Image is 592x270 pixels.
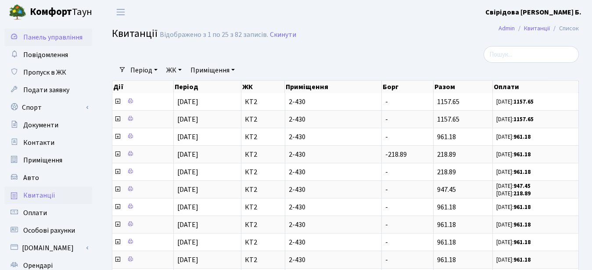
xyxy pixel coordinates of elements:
span: [DATE] [177,150,198,159]
small: [DATE]: [496,168,531,176]
a: ЖК [163,63,185,78]
span: 1157.65 [437,115,459,124]
span: 2-430 [289,239,378,246]
span: Панель управління [23,32,83,42]
b: 961.18 [513,168,531,176]
span: - [385,255,388,265]
span: КТ2 [245,133,281,140]
li: Список [550,24,579,33]
span: -218.89 [385,150,407,159]
span: 218.89 [437,150,456,159]
span: КТ2 [245,256,281,263]
b: 961.18 [513,238,531,246]
a: Особові рахунки [4,222,92,239]
a: Приміщення [4,151,92,169]
th: Разом [434,81,493,93]
span: Пропуск в ЖК [23,68,66,77]
span: КТ2 [245,98,281,105]
span: КТ2 [245,151,281,158]
a: Admin [499,24,515,33]
b: Свірідова [PERSON_NAME] Б. [485,7,581,17]
th: ЖК [241,81,285,93]
span: 1157.65 [437,97,459,107]
span: [DATE] [177,185,198,194]
span: КТ2 [245,186,281,193]
span: [DATE] [177,255,198,265]
span: Контакти [23,138,54,148]
span: 2-430 [289,133,378,140]
a: Подати заявку [4,81,92,99]
span: 961.18 [437,202,456,212]
span: Оплати [23,208,47,218]
span: - [385,202,388,212]
small: [DATE]: [496,203,531,211]
span: [DATE] [177,115,198,124]
span: 947.45 [437,185,456,194]
span: Квитанції [23,191,55,200]
span: 2-430 [289,151,378,158]
a: Приміщення [187,63,238,78]
span: 2-430 [289,186,378,193]
a: Авто [4,169,92,187]
span: 2-430 [289,256,378,263]
small: [DATE]: [496,182,531,190]
span: - [385,97,388,107]
a: Свірідова [PERSON_NAME] Б. [485,7,581,18]
b: 961.18 [513,203,531,211]
span: КТ2 [245,204,281,211]
span: КТ2 [245,169,281,176]
small: [DATE]: [496,190,531,198]
span: Таун [30,5,92,20]
span: 961.18 [437,255,456,265]
a: Пропуск в ЖК [4,64,92,81]
th: Оплати [493,81,579,93]
span: Авто [23,173,39,183]
span: 2-430 [289,116,378,123]
span: Особові рахунки [23,226,75,235]
span: [DATE] [177,97,198,107]
a: Квитанції [524,24,550,33]
span: 2-430 [289,169,378,176]
b: 1157.65 [513,115,534,123]
b: 218.89 [513,190,531,198]
a: [DOMAIN_NAME] [4,239,92,257]
span: [DATE] [177,167,198,177]
span: - [385,238,388,247]
span: КТ2 [245,239,281,246]
img: logo.png [9,4,26,21]
span: Повідомлення [23,50,68,60]
th: Дії [112,81,174,93]
a: Документи [4,116,92,134]
nav: breadcrumb [485,19,592,38]
b: 961.18 [513,151,531,158]
a: Контакти [4,134,92,151]
small: [DATE]: [496,115,534,123]
input: Пошук... [484,46,579,63]
span: КТ2 [245,116,281,123]
span: [DATE] [177,238,198,247]
span: 218.89 [437,167,456,177]
small: [DATE]: [496,151,531,158]
th: Приміщення [285,81,381,93]
a: Період [127,63,161,78]
small: [DATE]: [496,221,531,229]
span: - [385,115,388,124]
b: Комфорт [30,5,72,19]
span: [DATE] [177,220,198,230]
span: 961.18 [437,238,456,247]
span: 2-430 [289,204,378,211]
span: Приміщення [23,155,62,165]
small: [DATE]: [496,133,531,141]
th: Період [174,81,241,93]
div: Відображено з 1 по 25 з 82 записів. [160,31,268,39]
span: 961.18 [437,220,456,230]
span: 961.18 [437,132,456,142]
b: 961.18 [513,221,531,229]
b: 961.18 [513,256,531,264]
a: Повідомлення [4,46,92,64]
small: [DATE]: [496,238,531,246]
small: [DATE]: [496,98,534,106]
a: Оплати [4,204,92,222]
span: КТ2 [245,221,281,228]
button: Переключити навігацію [110,5,132,19]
